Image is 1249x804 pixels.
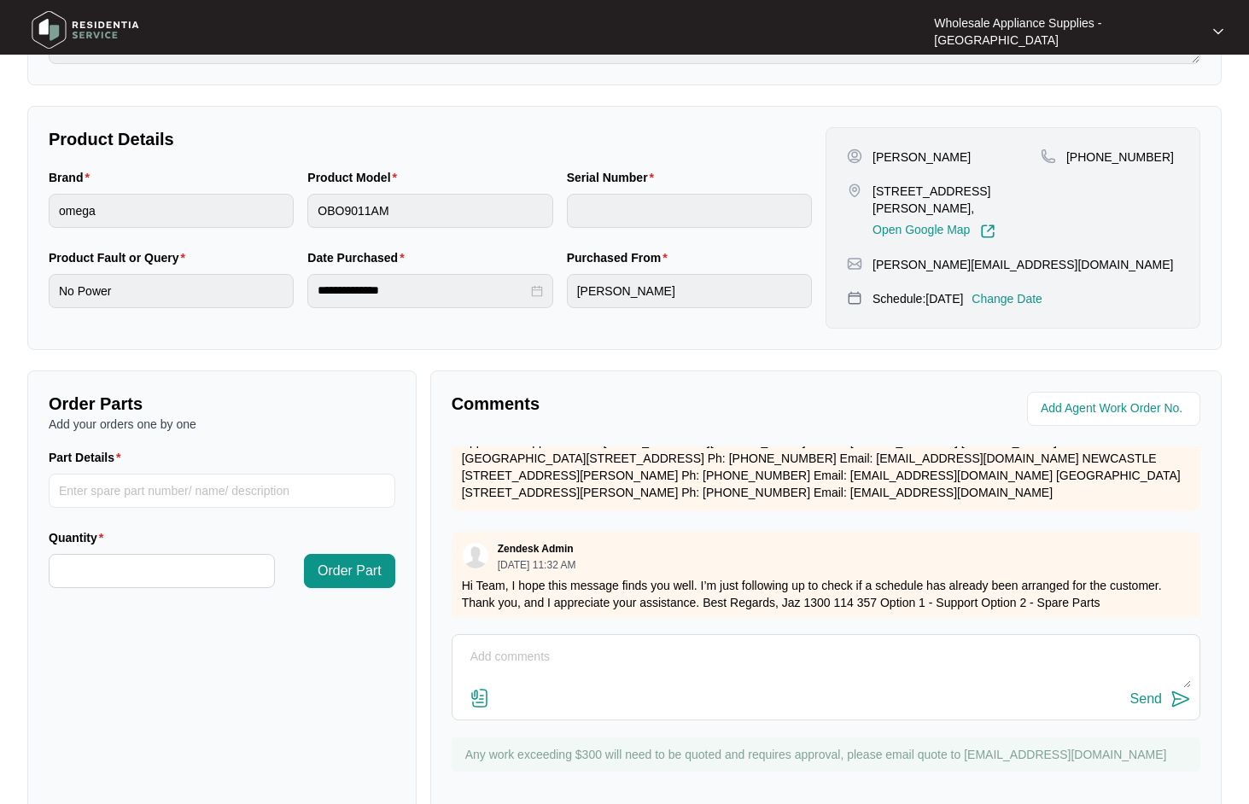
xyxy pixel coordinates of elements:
input: Quantity [50,555,274,587]
p: Hi team, We are attempting to contact the customer to book this in Thanks Kind regards, [PERSON_N... [462,416,1190,501]
p: Schedule: [DATE] [873,290,963,307]
input: Purchased From [567,274,812,308]
p: Change Date [972,290,1042,307]
label: Product Fault or Query [49,249,192,266]
p: Hi Team, I hope this message finds you well. I’m just following up to check if a schedule has alr... [462,577,1190,611]
img: dropdown arrow [1213,27,1223,36]
label: Date Purchased [307,249,411,266]
p: [PERSON_NAME][EMAIL_ADDRESS][DOMAIN_NAME] [873,256,1173,273]
input: Serial Number [567,194,812,228]
p: [DATE] 11:32 AM [498,560,576,570]
label: Brand [49,169,96,186]
label: Part Details [49,449,128,466]
label: Serial Number [567,169,661,186]
label: Quantity [49,529,110,546]
label: Product Model [307,169,404,186]
button: Order Part [304,554,395,588]
img: send-icon.svg [1170,689,1191,709]
p: [PHONE_NUMBER] [1066,149,1174,166]
a: Open Google Map [873,224,995,239]
p: Comments [452,392,814,416]
label: Purchased From [567,249,674,266]
input: Add Agent Work Order No. [1041,399,1190,419]
input: Product Fault or Query [49,274,294,308]
img: residentia service logo [26,4,145,55]
img: map-pin [847,256,862,271]
p: Any work exceeding $300 will need to be quoted and requires approval, please email quote to [EMAI... [465,746,1192,763]
p: Add your orders one by one [49,416,395,433]
input: Product Model [307,194,552,228]
img: file-attachment-doc.svg [470,688,490,708]
button: Send [1130,688,1191,711]
div: Send [1130,691,1162,707]
p: [PERSON_NAME] [873,149,971,166]
input: Part Details [49,474,395,508]
input: Date Purchased [318,282,527,300]
img: user-pin [847,149,862,164]
p: Wholesale Appliance Supplies - [GEOGRAPHIC_DATA] [934,15,1198,49]
img: map-pin [1041,149,1056,164]
p: Order Parts [49,392,395,416]
img: user.svg [463,543,488,568]
img: Link-External [980,224,995,239]
span: Order Part [318,561,382,581]
img: map-pin [847,183,862,198]
img: map-pin [847,290,862,306]
p: [STREET_ADDRESS][PERSON_NAME], [873,183,1041,217]
p: Zendesk Admin [498,542,574,556]
input: Brand [49,194,294,228]
p: Product Details [49,127,812,151]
